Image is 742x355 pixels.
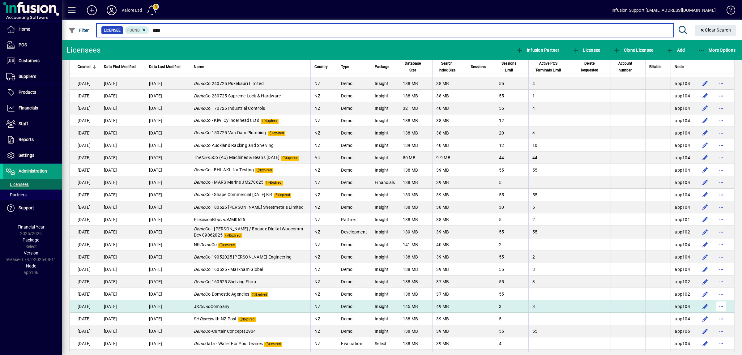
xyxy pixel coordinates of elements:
td: [DATE] [145,77,190,90]
td: [DATE] [100,102,145,114]
td: [DATE] [100,226,145,238]
span: Add [666,48,685,53]
span: Node [675,63,684,70]
a: Support [3,200,62,216]
span: app104.prod.infusionbusinesssoftware.com [675,106,690,111]
a: Partners [3,190,62,200]
td: 12 [495,139,528,152]
a: Suppliers [3,69,62,84]
td: Demo [337,90,371,102]
td: NZ [310,90,337,102]
td: [DATE] [70,201,100,213]
td: 38 MB [432,213,467,226]
span: Database Size [403,60,423,74]
td: NZ [310,164,337,176]
button: Edit [700,314,710,324]
td: NZ [310,127,337,139]
td: Demo [337,77,371,90]
div: Delete Requested [578,60,607,74]
td: 38 MB [432,77,467,90]
span: Infusion Partner [516,48,559,53]
td: Insight [371,189,399,201]
td: [DATE] [100,127,145,139]
td: 138 MB [399,114,433,127]
span: Expired [281,156,299,161]
span: Co 230725 Supreme Lock & Hardware [194,93,281,98]
em: Demo [194,93,205,98]
button: Edit [700,128,710,138]
td: 38 MB [432,201,467,213]
td: Partner [337,213,371,226]
div: Name [194,63,307,70]
span: Staff [19,121,28,126]
td: 55 [495,77,528,90]
span: app104.prod.infusionbusinesssoftware.com [675,93,690,98]
td: 139 MB [399,189,433,201]
td: 39 MB [432,189,467,201]
span: Products [19,90,36,95]
span: Clear Search [700,28,731,32]
td: [DATE] [145,102,190,114]
a: Customers [3,53,62,69]
td: 39 MB [432,176,467,189]
div: Node [675,63,690,70]
button: More options [716,103,726,113]
a: Home [3,22,62,37]
div: Sessions Limit [499,60,525,74]
div: Package [375,63,395,70]
div: Infusion Support [EMAIL_ADDRESS][DOMAIN_NAME] [612,5,716,15]
td: [DATE] [70,139,100,152]
button: More options [716,215,726,225]
a: Staff [3,116,62,132]
span: Partners [6,192,27,197]
span: app104.prod.infusionbusinesssoftware.com [675,143,690,148]
div: Sessions [471,63,491,70]
button: More options [716,289,726,299]
td: [DATE] [70,114,100,127]
button: Edit [700,103,710,113]
span: Co 180625 [PERSON_NAME] Sheetmetals Limited [194,205,304,210]
span: Country [314,63,328,70]
td: 38 MB [432,90,467,102]
td: [DATE] [70,164,100,176]
td: [DATE] [145,201,190,213]
td: [DATE] [145,114,190,127]
span: app102.prod.infusionbusinesssoftware.com [675,229,690,234]
span: Name [194,63,204,70]
button: Edit [700,277,710,287]
span: app101.prod.infusionbusinesssoftware.com [675,217,690,222]
button: More options [716,190,726,200]
td: 139 MB [399,139,433,152]
td: 55 [528,226,574,238]
span: Co - [PERSON_NAME] / Engage Digital Woocomm Dev 09062025 [194,226,303,237]
td: NZ [310,213,337,226]
span: app104.prod.infusionbusinesssoftware.com [675,118,690,123]
td: [DATE] [70,127,100,139]
td: [DATE] [70,176,100,189]
button: Edit [700,339,710,349]
button: Edit [700,140,710,150]
span: Expired [224,233,242,238]
div: Valore Ltd [122,5,142,15]
td: 80 MB [399,152,433,164]
button: More options [716,227,726,237]
td: [DATE] [145,176,190,189]
td: 55 [495,164,528,176]
td: 138 MB [399,127,433,139]
a: Financials [3,101,62,116]
em: Demo [194,167,205,172]
td: 4 [528,77,574,90]
button: More options [716,128,726,138]
td: [DATE] [70,226,100,238]
td: Insight [371,213,399,226]
td: [DATE] [100,114,145,127]
span: The Co (AU) Machines & Beans [DATE] [194,155,280,160]
td: Insight [371,139,399,152]
button: More options [716,339,726,349]
td: [DATE] [145,127,190,139]
td: [DATE] [70,90,100,102]
span: app104.prod.infusionbusinesssoftware.com [675,168,690,173]
td: 44 [495,152,528,164]
button: More options [716,165,726,175]
span: Support [19,205,34,210]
